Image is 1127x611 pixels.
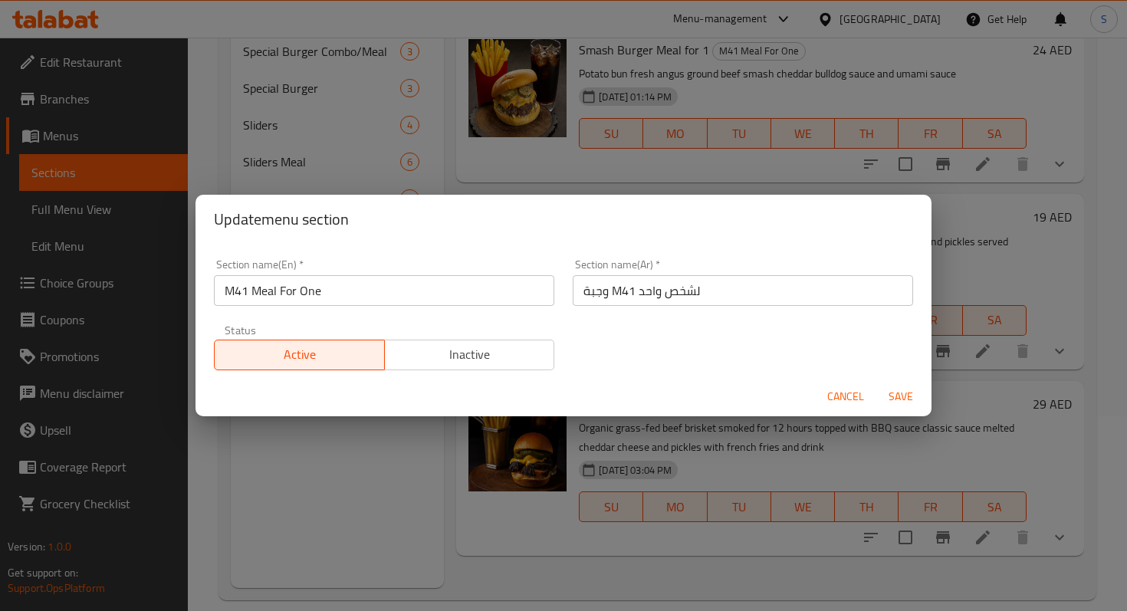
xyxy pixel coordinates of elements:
span: Save [882,387,919,406]
button: Cancel [821,383,870,411]
input: Please enter section name(en) [214,275,554,306]
button: Active [214,340,385,370]
h2: Update menu section [214,207,913,232]
span: Inactive [391,343,549,366]
button: Inactive [384,340,555,370]
input: Please enter section name(ar) [573,275,913,306]
span: Cancel [827,387,864,406]
span: Active [221,343,379,366]
button: Save [876,383,925,411]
